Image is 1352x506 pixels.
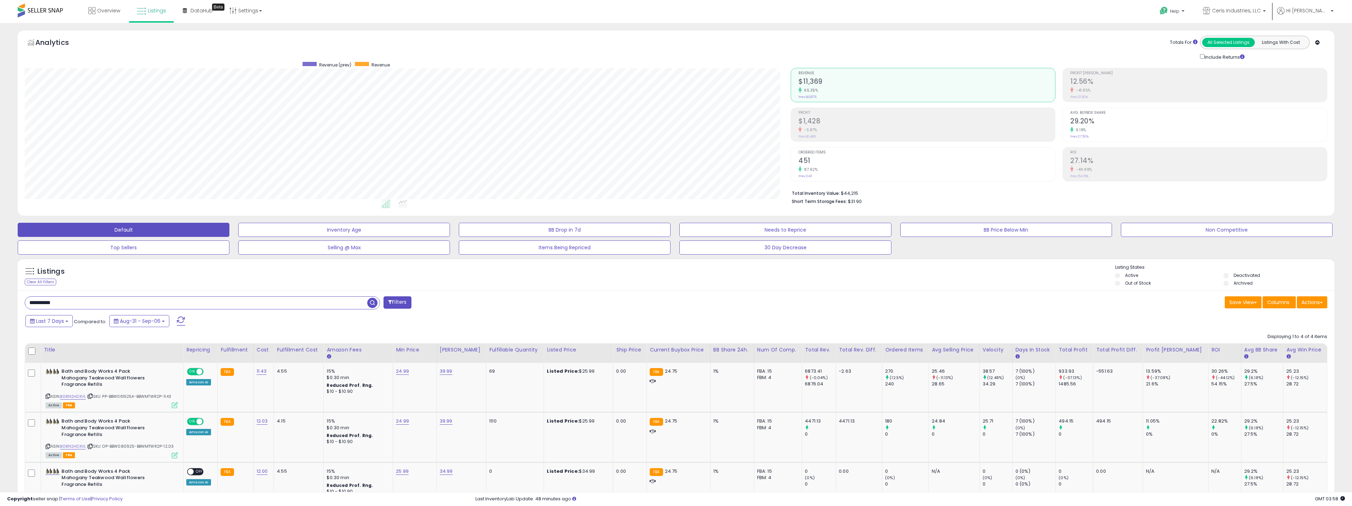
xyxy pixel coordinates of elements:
[1297,296,1327,308] button: Actions
[188,369,197,375] span: ON
[221,368,234,376] small: FBA
[1059,481,1093,487] div: 0
[1211,381,1241,387] div: 54.15%
[1070,174,1088,178] small: Prev: 54.15%
[109,315,169,327] button: Aug-31 - Sep-06
[1070,157,1327,166] h2: 27.14%
[1244,468,1283,475] div: 29.2%
[384,296,411,309] button: Filters
[1244,381,1283,387] div: 27.5%
[936,375,953,380] small: (-11.13%)
[1016,368,1056,374] div: 7 (100%)
[1234,280,1253,286] label: Archived
[277,346,321,354] div: Fulfillment Cost
[1291,425,1309,431] small: (-12.15%)
[36,318,64,325] span: Last 7 Days
[188,419,197,425] span: ON
[221,468,234,476] small: FBA
[1059,468,1093,475] div: 0
[327,418,387,424] div: 15%
[1016,475,1025,481] small: (0%)
[257,368,267,375] a: 11.43
[1059,475,1069,481] small: (0%)
[1286,354,1290,360] small: Avg Win Price.
[1063,375,1082,380] small: (-37.13%)
[650,468,663,476] small: FBA
[547,418,579,424] b: Listed Price:
[839,468,877,475] div: 0.00
[238,223,450,237] button: Inventory Age
[1070,151,1327,155] span: ROI
[1016,375,1025,380] small: (0%)
[839,418,877,424] div: 4471.13
[547,368,608,374] div: $25.99
[396,468,409,475] a: 25.99
[1096,346,1140,354] div: Total Profit Diff.
[798,77,1055,87] h2: $11,369
[327,482,373,488] b: Reduced Prof. Rng.
[97,7,120,14] span: Overview
[987,375,1004,380] small: (12.48%)
[885,475,895,481] small: (0%)
[650,418,663,426] small: FBA
[1211,418,1241,424] div: 22.82%
[665,468,678,475] span: 24.75
[1016,481,1056,487] div: 0 (0%)
[1059,381,1093,387] div: 1485.56
[37,267,65,277] h5: Listings
[1254,38,1307,47] button: Listings With Cost
[1234,272,1260,278] label: Deactivated
[1159,6,1168,15] i: Get Help
[1070,77,1327,87] h2: 12.56%
[1146,368,1208,374] div: 13.59%
[1070,111,1327,115] span: Avg. Buybox Share
[1073,88,1091,93] small: -41.85%
[257,418,268,425] a: 12.03
[148,7,166,14] span: Listings
[1211,431,1241,437] div: 0%
[203,419,214,425] span: OFF
[459,240,671,255] button: Items Being Repriced
[62,468,147,490] b: Bath and Body Works 4 Pack Mahogany Teakwood Wallflowers Fragrance Refills
[489,468,538,475] div: 0
[489,346,541,354] div: Fulfillable Quantity
[1195,53,1253,61] div: Include Returns
[679,223,891,237] button: Needs to Reprice
[1151,375,1170,380] small: (-37.08%)
[221,346,250,354] div: Fulfillment
[665,368,678,374] span: 24.75
[885,431,929,437] div: 0
[547,418,608,424] div: $25.99
[1016,346,1053,354] div: Days In Stock
[616,346,644,354] div: Ship Price
[60,443,86,449] a: B08N2HDXVL
[1154,1,1192,23] a: Help
[713,346,751,354] div: BB Share 24h.
[7,496,123,502] div: seller snap | |
[186,479,211,485] div: Amazon AI
[1277,7,1334,23] a: Hi [PERSON_NAME]
[327,432,373,438] b: Reduced Prof. Rng.
[616,418,641,424] div: 0.00
[319,62,351,68] span: Revenue (prev)
[327,382,373,388] b: Reduced Prof. Rng.
[798,151,1055,155] span: Ordered Items
[1146,468,1203,475] div: N/A
[62,368,147,390] b: Bath and Body Works 4 Pack Mahogany Teakwood Wallflowers Fragrance Refills
[805,468,836,475] div: 0
[798,117,1055,127] h2: $1,428
[1244,346,1280,354] div: Avg BB Share
[1291,475,1309,481] small: (-12.15%)
[983,418,1012,424] div: 25.71
[186,429,211,435] div: Amazon AI
[46,452,62,458] span: All listings currently available for purchase on Amazon
[1121,223,1333,237] button: Non Competitive
[616,468,641,475] div: 0.00
[798,174,812,178] small: Prev: 240
[757,468,797,475] div: FBA: 15
[25,315,73,327] button: Last 7 Days
[1286,468,1327,475] div: 25.23
[798,71,1055,75] span: Revenue
[983,381,1012,387] div: 34.29
[46,418,60,425] img: 41A6a2VB8IL._SL40_.jpg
